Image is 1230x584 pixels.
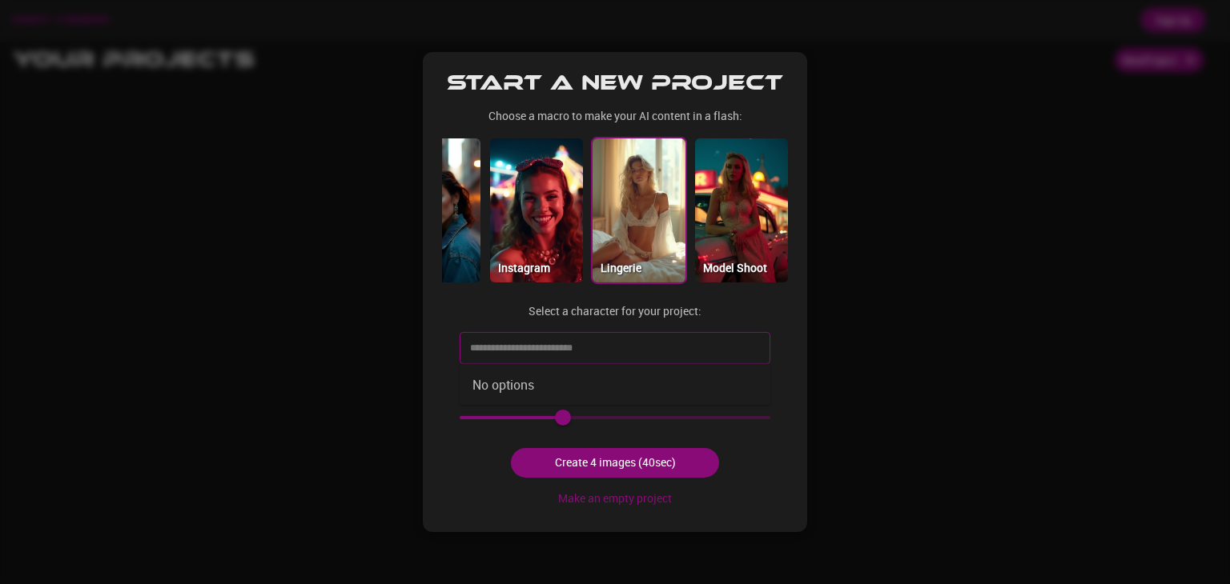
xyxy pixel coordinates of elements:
[447,71,783,95] h1: Start a new project
[511,448,718,478] button: Create 4 images (40sec)
[490,138,583,282] img: fte-nv-instagram.jpg
[488,108,742,124] p: Choose a macro to make your AI content in a flash:
[460,364,771,406] div: No options
[498,259,550,276] p: Instagram
[601,259,641,276] p: Lingerie
[552,484,678,514] button: Make an empty project
[703,259,767,276] p: Model Shoot
[593,138,685,282] img: fte-nv-lingerie.jpg
[695,138,788,282] img: fte-nv-model.jpg
[529,303,701,319] p: Select a character for your project:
